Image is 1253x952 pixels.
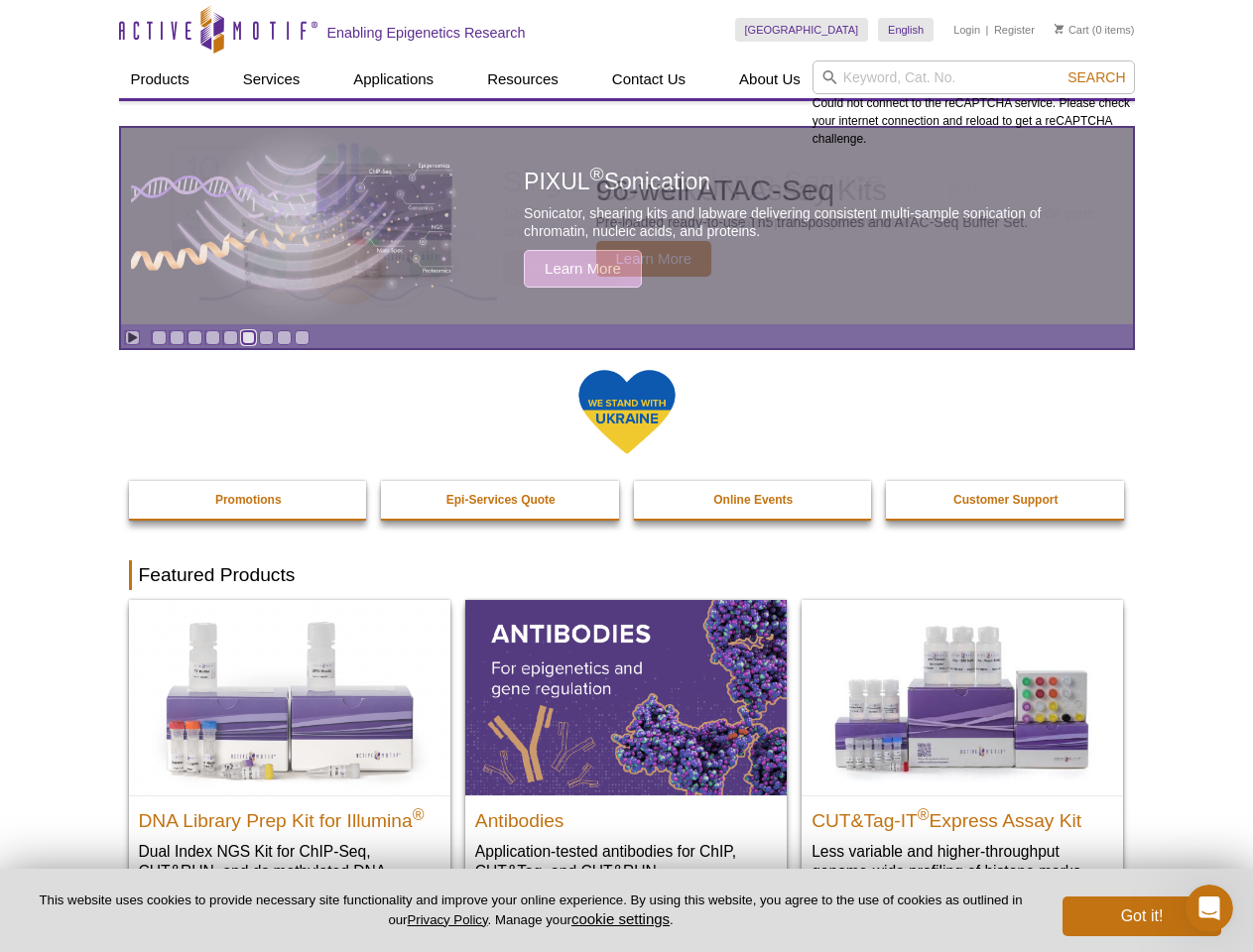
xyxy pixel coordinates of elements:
sup: ® [413,805,425,822]
a: Contact Us [600,60,697,98]
a: Go to slide 1 [152,330,167,345]
p: This website uses cookies to provide necessary site functionality and improve your online experie... [32,892,1030,929]
img: All Antibodies [465,600,787,794]
a: Go to slide 5 [223,330,238,345]
img: We Stand With Ukraine [577,368,677,456]
a: Register [994,23,1035,37]
a: Privacy Policy [407,912,487,927]
a: All Antibodies Antibodies Application-tested antibodies for ChIP, CUT&Tag, and CUT&RUN. [465,600,787,900]
h2: Enabling Epigenetics Research [327,24,526,42]
span: Search [1067,69,1125,85]
p: Dual Index NGS Kit for ChIP-Seq, CUT&RUN, and ds methylated DNA assays. [139,841,440,901]
a: Promotions [129,481,369,519]
sup: ® [918,805,930,822]
a: DNA Library Prep Kit for Illumina DNA Library Prep Kit for Illumina® Dual Index NGS Kit for ChIP-... [129,600,450,920]
a: PIXUL sonication PIXUL®Sonication Sonicator, shearing kits and labware delivering consistent mult... [121,128,1133,324]
article: PIXUL Sonication [121,128,1133,324]
a: Go to slide 3 [188,330,202,345]
a: Cart [1055,23,1089,37]
strong: Promotions [215,493,282,507]
sup: ® [590,165,604,185]
a: Customer Support [886,481,1126,519]
a: Online Events [634,481,874,519]
h2: Featured Products [129,560,1125,590]
a: Go to slide 2 [170,330,185,345]
a: Toggle autoplay [125,330,140,345]
a: About Us [727,60,813,98]
a: Go to slide 6 [241,330,256,345]
div: Could not connect to the reCAPTCHA service. Please check your internet connection and reload to g... [813,60,1135,148]
a: Resources [475,60,570,98]
li: (0 items) [1055,18,1135,42]
strong: Online Events [713,493,793,507]
a: CUT&Tag-IT® Express Assay Kit CUT&Tag-IT®Express Assay Kit Less variable and higher-throughput ge... [802,600,1123,900]
img: DNA Library Prep Kit for Illumina [129,600,450,794]
h2: Antibodies [475,801,777,831]
li: | [986,18,989,42]
a: English [878,18,934,42]
iframe: Intercom live chat [1186,885,1233,932]
a: Login [953,23,980,37]
img: PIXUL sonication [131,127,458,325]
strong: Epi-Services Quote [446,493,556,507]
img: Your Cart [1055,24,1064,34]
a: Go to slide 7 [259,330,274,345]
a: Applications [341,60,445,98]
button: cookie settings [571,910,670,927]
a: Services [231,60,313,98]
input: Keyword, Cat. No. [813,60,1135,94]
a: [GEOGRAPHIC_DATA] [735,18,869,42]
span: PIXUL Sonication [524,169,710,194]
button: Search [1062,68,1131,86]
a: Epi-Services Quote [381,481,621,519]
a: Go to slide 9 [295,330,310,345]
h2: CUT&Tag-IT Express Assay Kit [812,801,1113,831]
button: Got it! [1063,896,1221,936]
p: Less variable and higher-throughput genome-wide profiling of histone marks​. [812,841,1113,882]
a: Go to slide 8 [277,330,292,345]
a: Go to slide 4 [205,330,220,345]
p: Sonicator, shearing kits and labware delivering consistent multi-sample sonication of chromatin, ... [524,204,1087,240]
span: Learn More [524,250,642,288]
img: CUT&Tag-IT® Express Assay Kit [802,600,1123,794]
h2: DNA Library Prep Kit for Illumina [139,801,440,831]
p: Application-tested antibodies for ChIP, CUT&Tag, and CUT&RUN. [475,841,777,882]
a: Products [119,60,201,98]
strong: Customer Support [953,493,1058,507]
